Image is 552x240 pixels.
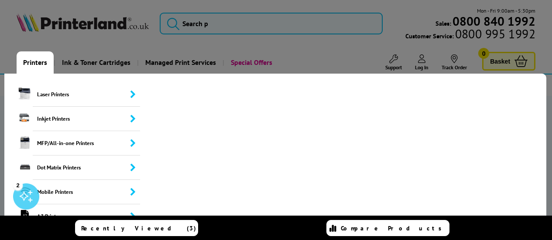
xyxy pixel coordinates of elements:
span: Laser Printers [33,82,140,107]
a: Inkjet Printers [4,107,140,131]
span: A3 Printers [33,204,140,229]
span: Mobile Printers [33,180,140,204]
a: A3 Printers [4,204,140,229]
a: Printers [17,51,54,74]
a: Mobile Printers [4,180,140,204]
a: Laser Printers [4,82,140,107]
span: MFP/All-in-one Printers [33,131,140,155]
a: Dot Matrix Printers [4,155,140,180]
div: 2 [13,180,23,190]
a: Recently Viewed (3) [75,220,198,236]
span: Compare Products [341,224,446,232]
span: Recently Viewed (3) [81,224,196,232]
a: MFP/All-in-one Printers [4,131,140,155]
span: Dot Matrix Printers [33,155,140,180]
a: Compare Products [326,220,449,236]
span: Inkjet Printers [33,107,140,131]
